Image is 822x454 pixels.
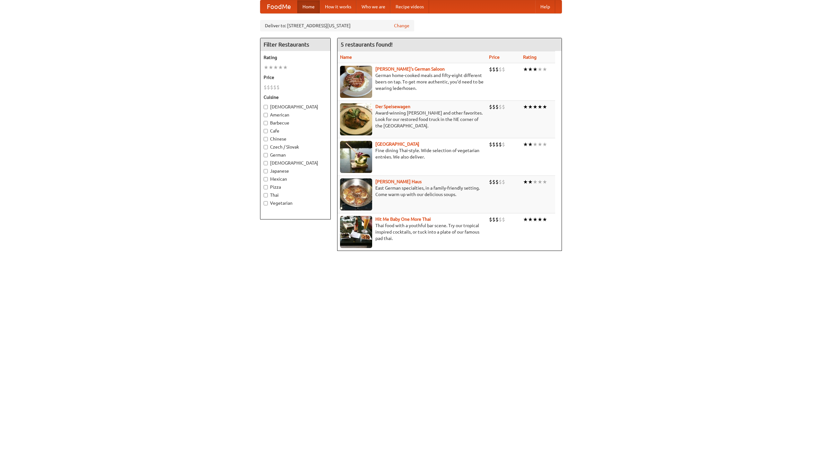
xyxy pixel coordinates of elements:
li: $ [502,216,505,223]
li: ★ [523,66,528,73]
li: ★ [528,66,533,73]
img: speisewagen.jpg [340,103,372,135]
b: [PERSON_NAME]'s German Saloon [375,66,445,72]
a: Home [297,0,320,13]
a: Rating [523,55,537,60]
p: German home-cooked meals and fifty-eight different beers on tap. To get more authentic, you'd nee... [340,72,484,91]
img: esthers.jpg [340,66,372,98]
img: kohlhaus.jpg [340,178,372,210]
input: American [264,113,268,117]
label: German [264,152,327,158]
h5: Price [264,74,327,81]
li: ★ [542,216,547,223]
li: ★ [528,141,533,148]
ng-pluralize: 5 restaurants found! [341,41,393,47]
li: $ [492,103,495,110]
li: $ [499,216,502,223]
li: ★ [528,178,533,185]
li: $ [502,103,505,110]
a: Der Speisewagen [375,104,410,109]
input: Japanese [264,169,268,173]
a: FoodMe [260,0,297,13]
li: ★ [538,216,542,223]
li: $ [276,84,280,91]
h5: Cuisine [264,94,327,100]
a: Help [535,0,555,13]
h4: Filter Restaurants [260,38,330,51]
li: $ [499,103,502,110]
li: ★ [542,141,547,148]
li: ★ [542,66,547,73]
input: Pizza [264,185,268,189]
h5: Rating [264,54,327,61]
a: Recipe videos [390,0,429,13]
label: Chinese [264,136,327,142]
li: ★ [533,178,538,185]
li: $ [267,84,270,91]
a: How it works [320,0,356,13]
li: $ [492,216,495,223]
img: satay.jpg [340,141,372,173]
li: $ [489,103,492,110]
li: ★ [264,64,268,71]
li: ★ [533,103,538,110]
a: Price [489,55,500,60]
label: American [264,112,327,118]
img: babythai.jpg [340,216,372,248]
li: ★ [538,178,542,185]
li: ★ [268,64,273,71]
a: Change [394,22,409,29]
li: $ [499,178,502,185]
label: Vegetarian [264,200,327,206]
li: $ [489,216,492,223]
p: Thai food with a youthful bar scene. Try our tropical inspired cocktails, or tuck into a plate of... [340,222,484,242]
li: $ [499,141,502,148]
li: $ [502,141,505,148]
li: ★ [528,103,533,110]
a: Hit Me Baby One More Thai [375,217,431,222]
a: [GEOGRAPHIC_DATA] [375,141,419,147]
div: Deliver to: [STREET_ADDRESS][US_STATE] [260,20,414,31]
li: ★ [538,141,542,148]
label: Japanese [264,168,327,174]
label: Mexican [264,176,327,182]
p: Fine dining Thai-style. Wide selection of vegetarian entrées. We also deliver. [340,147,484,160]
li: ★ [523,178,528,185]
li: ★ [523,103,528,110]
input: Cafe [264,129,268,133]
li: $ [495,66,499,73]
li: $ [273,84,276,91]
p: East German specialties, in a family-friendly setting. Come warm up with our delicious soups. [340,185,484,198]
a: [PERSON_NAME] Haus [375,179,422,184]
input: [DEMOGRAPHIC_DATA] [264,105,268,109]
input: Vegetarian [264,201,268,205]
label: Cafe [264,128,327,134]
input: German [264,153,268,157]
li: ★ [533,216,538,223]
input: [DEMOGRAPHIC_DATA] [264,161,268,165]
li: ★ [538,66,542,73]
label: Pizza [264,184,327,190]
a: Who we are [356,0,390,13]
input: Thai [264,193,268,197]
input: Chinese [264,137,268,141]
label: [DEMOGRAPHIC_DATA] [264,160,327,166]
li: $ [270,84,273,91]
li: $ [499,66,502,73]
li: $ [495,178,499,185]
label: Thai [264,192,327,198]
li: $ [264,84,267,91]
li: $ [492,141,495,148]
li: ★ [523,216,528,223]
li: ★ [533,66,538,73]
input: Czech / Slovak [264,145,268,149]
li: ★ [542,103,547,110]
input: Mexican [264,177,268,181]
li: ★ [273,64,278,71]
li: $ [489,66,492,73]
label: [DEMOGRAPHIC_DATA] [264,104,327,110]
